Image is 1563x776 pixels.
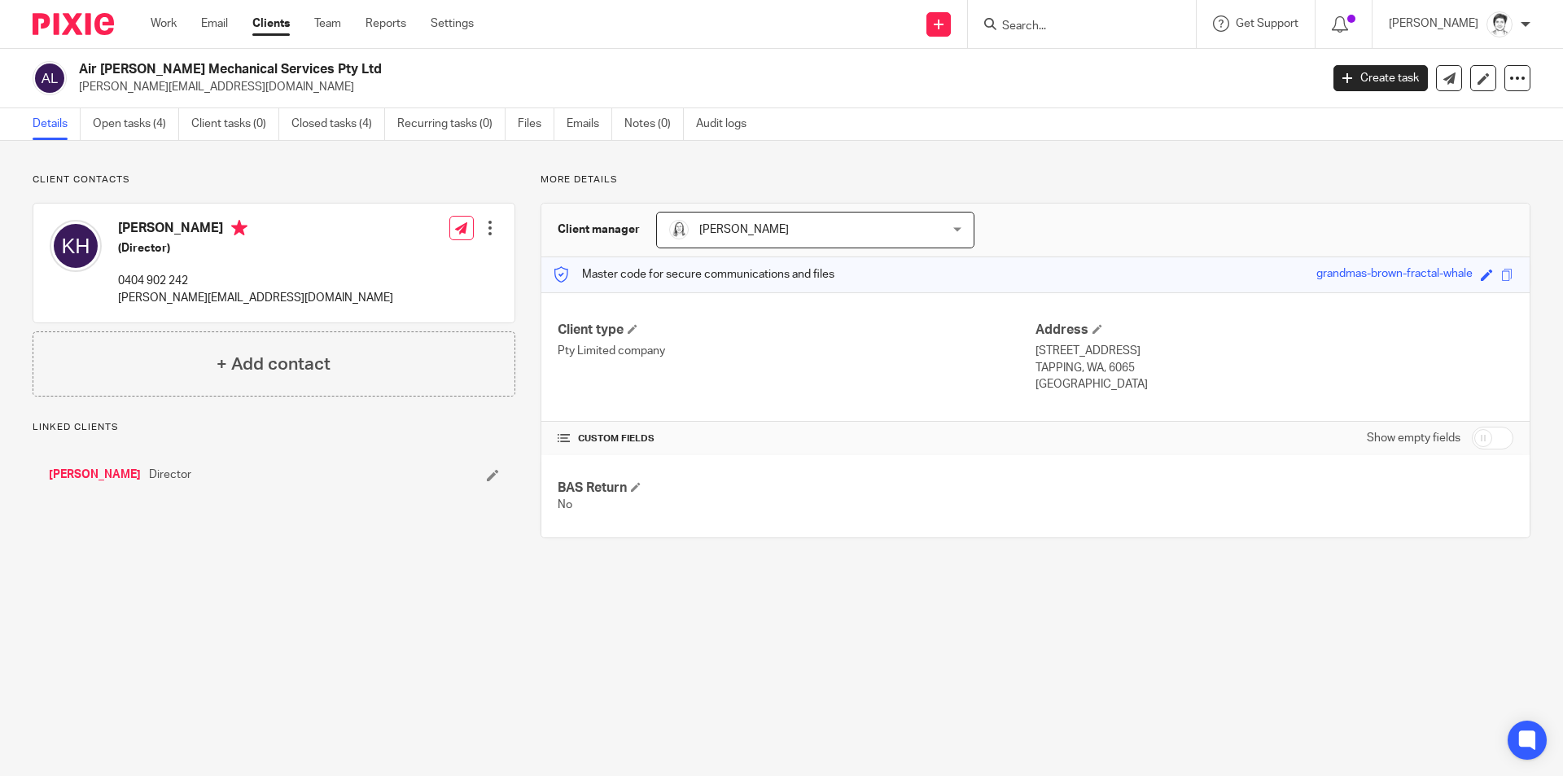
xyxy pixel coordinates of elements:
[149,467,191,483] span: Director
[79,79,1309,95] p: [PERSON_NAME][EMAIL_ADDRESS][DOMAIN_NAME]
[201,15,228,32] a: Email
[33,173,515,186] p: Client contacts
[1035,322,1513,339] h4: Address
[118,290,393,306] p: [PERSON_NAME][EMAIL_ADDRESS][DOMAIN_NAME]
[1486,11,1513,37] img: Julie%20Wainwright.jpg
[79,61,1063,78] h2: Air [PERSON_NAME] Mechanical Services Pty Ltd
[118,220,393,240] h4: [PERSON_NAME]
[558,221,640,238] h3: Client manager
[191,108,279,140] a: Client tasks (0)
[397,108,506,140] a: Recurring tasks (0)
[558,480,1035,497] h4: BAS Return
[554,266,834,283] p: Master code for secure communications and files
[696,108,759,140] a: Audit logs
[1236,18,1298,29] span: Get Support
[558,343,1035,359] p: Pty Limited company
[49,467,141,483] a: [PERSON_NAME]
[518,108,554,140] a: Files
[567,108,612,140] a: Emails
[291,108,385,140] a: Closed tasks (4)
[231,220,247,236] i: Primary
[151,15,177,32] a: Work
[624,108,684,140] a: Notes (0)
[541,173,1530,186] p: More details
[366,15,406,32] a: Reports
[33,13,114,35] img: Pixie
[50,220,102,272] img: svg%3E
[699,224,789,235] span: [PERSON_NAME]
[33,61,67,95] img: svg%3E
[33,108,81,140] a: Details
[1389,15,1478,32] p: [PERSON_NAME]
[1035,343,1513,359] p: [STREET_ADDRESS]
[118,273,393,289] p: 0404 902 242
[1000,20,1147,34] input: Search
[669,220,689,239] img: Eleanor%20Shakeshaft.jpg
[118,240,393,256] h5: (Director)
[252,15,290,32] a: Clients
[1035,360,1513,376] p: TAPPING, WA, 6065
[33,421,515,434] p: Linked clients
[1316,265,1473,284] div: grandmas-brown-fractal-whale
[1367,430,1460,446] label: Show empty fields
[558,499,572,511] span: No
[314,15,341,32] a: Team
[1333,65,1428,91] a: Create task
[1035,376,1513,392] p: [GEOGRAPHIC_DATA]
[217,352,331,377] h4: + Add contact
[558,432,1035,445] h4: CUSTOM FIELDS
[431,15,474,32] a: Settings
[93,108,179,140] a: Open tasks (4)
[558,322,1035,339] h4: Client type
